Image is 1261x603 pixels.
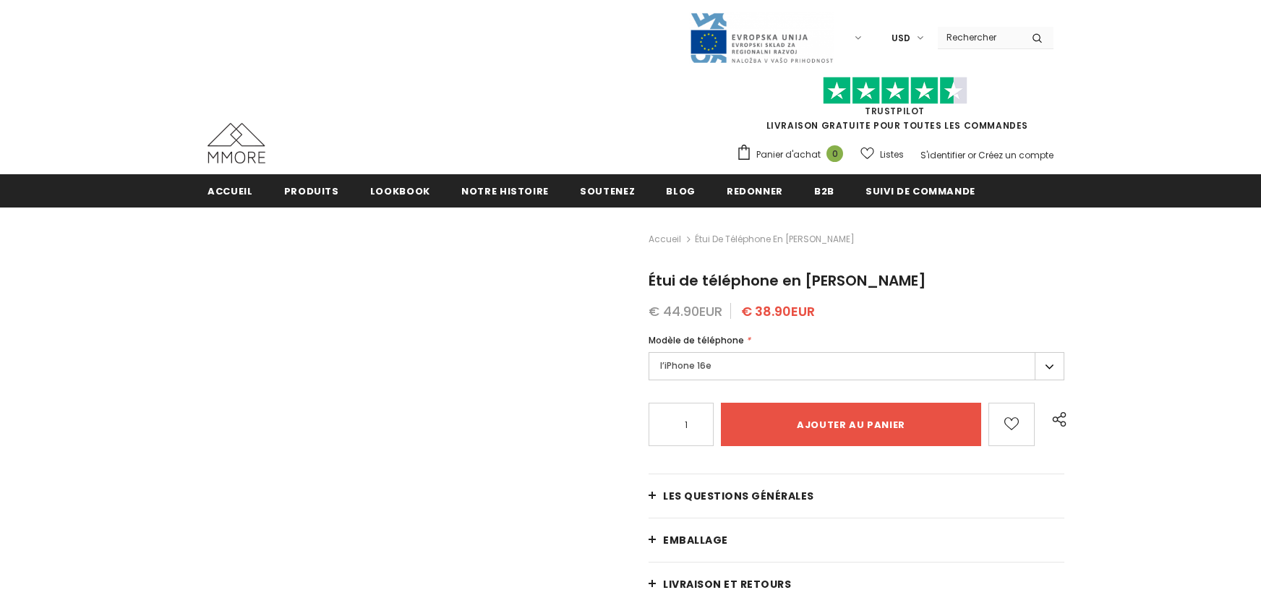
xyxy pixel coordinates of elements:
a: TrustPilot [865,105,925,117]
a: Accueil [649,231,681,248]
a: Les questions générales [649,474,1064,518]
span: Suivi de commande [865,184,975,198]
a: Produits [284,174,339,207]
span: Redonner [727,184,783,198]
img: Faites confiance aux étoiles pilotes [823,77,967,105]
a: Notre histoire [461,174,549,207]
input: Search Site [938,27,1021,48]
span: € 44.90EUR [649,302,722,320]
span: B2B [814,184,834,198]
span: 0 [826,145,843,162]
span: Listes [880,147,904,162]
span: EMBALLAGE [663,533,728,547]
input: Ajouter au panier [721,403,981,446]
span: Lookbook [370,184,430,198]
a: B2B [814,174,834,207]
a: Blog [666,174,696,207]
span: USD [892,31,910,46]
span: Blog [666,184,696,198]
a: Javni Razpis [689,31,834,43]
span: Étui de téléphone en [PERSON_NAME] [649,270,926,291]
span: or [967,149,976,161]
a: Créez un compte [978,149,1053,161]
span: Accueil [208,184,253,198]
a: Panier d'achat 0 [736,144,850,166]
img: Cas MMORE [208,123,265,163]
a: EMBALLAGE [649,518,1064,562]
span: Modèle de téléphone [649,334,744,346]
span: Les questions générales [663,489,814,503]
a: Lookbook [370,174,430,207]
span: LIVRAISON GRATUITE POUR TOUTES LES COMMANDES [736,83,1053,132]
label: l’iPhone 16e [649,352,1064,380]
a: Suivi de commande [865,174,975,207]
a: Accueil [208,174,253,207]
img: Javni Razpis [689,12,834,64]
a: Listes [860,142,904,167]
span: Produits [284,184,339,198]
span: Notre histoire [461,184,549,198]
span: Panier d'achat [756,147,821,162]
span: Livraison et retours [663,577,791,591]
a: Redonner [727,174,783,207]
span: Étui de téléphone en [PERSON_NAME] [695,231,855,248]
span: € 38.90EUR [741,302,815,320]
a: S'identifier [920,149,965,161]
a: soutenez [580,174,635,207]
span: soutenez [580,184,635,198]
